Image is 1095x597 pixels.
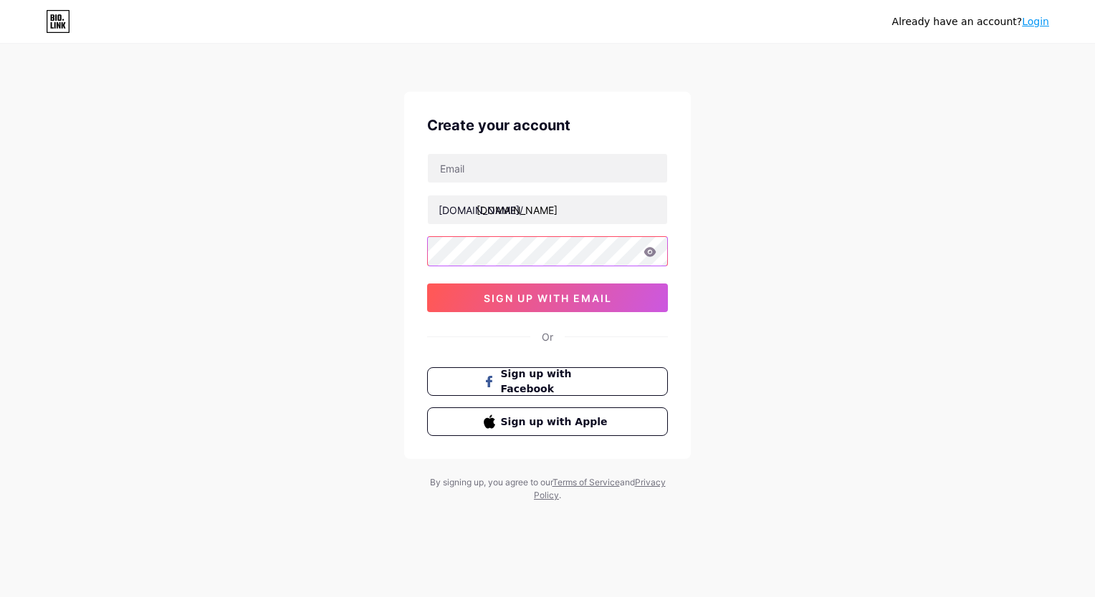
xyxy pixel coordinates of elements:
[427,407,668,436] button: Sign up with Apple
[428,195,667,224] input: username
[426,476,669,502] div: By signing up, you agree to our and .
[1022,16,1049,27] a: Login
[501,367,612,397] span: Sign up with Facebook
[892,14,1049,29] div: Already have an account?
[501,414,612,429] span: Sign up with Apple
[428,154,667,183] input: Email
[427,283,668,312] button: sign up with email
[427,115,668,136] div: Create your account
[542,329,553,344] div: Or
[439,203,523,218] div: [DOMAIN_NAME]/
[553,477,620,487] a: Terms of Service
[427,367,668,396] button: Sign up with Facebook
[484,292,612,304] span: sign up with email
